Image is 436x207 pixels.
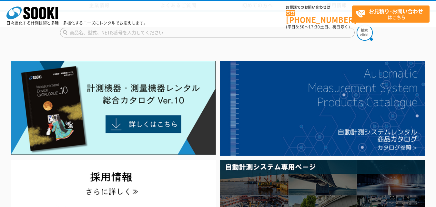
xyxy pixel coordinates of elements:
span: (平日 ～ 土日、祝日除く) [286,24,350,30]
a: [PHONE_NUMBER] [286,10,352,23]
span: 17:30 [309,24,320,30]
span: 8:50 [296,24,305,30]
span: はこちら [356,6,429,22]
span: お電話でのお問い合わせは [286,5,352,9]
img: Catalog Ver10 [11,61,216,155]
strong: お見積り･お問い合わせ [369,7,423,15]
input: 商品名、型式、NETIS番号を入力してください [60,28,355,37]
p: 日々進化する計測技術と多種・多様化するニーズにレンタルでお応えします。 [6,21,148,25]
img: 自動計測システムカタログ [220,61,425,155]
img: btn_search.png [357,25,373,41]
a: お見積り･お問い合わせはこちら [352,5,430,23]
